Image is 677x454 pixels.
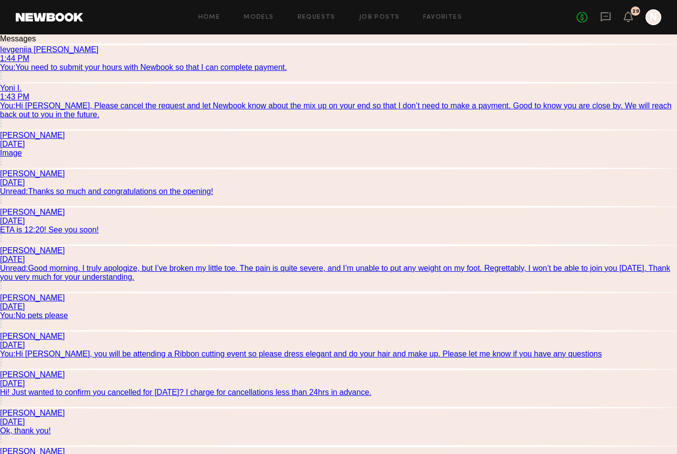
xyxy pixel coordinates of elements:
div: 29 [632,9,639,14]
a: Home [198,14,220,21]
a: Job Posts [359,14,400,21]
a: Models [244,14,274,21]
a: Favorites [423,14,462,21]
a: Requests [298,14,336,21]
a: N [646,9,661,25]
